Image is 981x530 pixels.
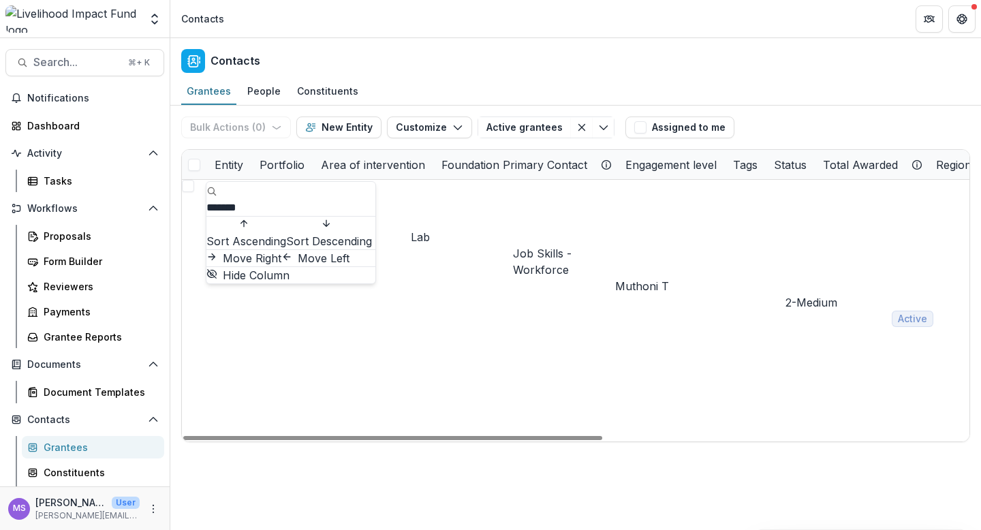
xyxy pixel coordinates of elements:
[44,440,153,454] div: Grantees
[766,150,815,179] div: Status
[44,385,153,399] div: Document Templates
[22,250,164,272] a: Form Builder
[181,81,236,101] div: Grantees
[206,150,251,179] div: Entity
[615,278,785,294] div: Muthoni T
[44,254,153,268] div: Form Builder
[313,157,433,173] div: Area of intervention
[145,5,164,33] button: Open entity switcher
[593,116,614,138] button: Toggle menu
[44,279,153,294] div: Reviewers
[5,354,164,375] button: Open Documents
[785,294,888,311] div: 2-Medium
[206,157,251,173] div: Entity
[44,330,153,344] div: Grantee Reports
[5,409,164,431] button: Open Contacts
[44,305,153,319] div: Payments
[206,233,286,249] span: Sort Ascending
[22,170,164,192] a: Tasks
[725,150,766,179] div: Tags
[286,217,372,249] button: Sort Descending
[766,157,815,173] div: Status
[206,217,286,249] button: Sort Ascending
[35,510,140,522] p: [PERSON_NAME][EMAIL_ADDRESS][DOMAIN_NAME]
[286,233,372,249] span: Sort Descending
[27,119,153,133] div: Dashboard
[44,174,153,188] div: Tasks
[916,5,943,33] button: Partners
[313,150,433,179] div: Area of intervention
[33,56,120,69] span: Search...
[5,114,164,137] a: Dashboard
[928,157,980,173] div: Region
[5,198,164,219] button: Open Workflows
[27,148,142,159] span: Activity
[181,78,236,105] a: Grantees
[281,250,349,266] button: Move Left
[206,250,281,266] button: Move Right
[22,381,164,403] a: Document Templates
[571,116,593,138] button: Clear filter
[433,150,617,179] div: Foundation Primary Contact
[5,142,164,164] button: Open Activity
[27,359,142,371] span: Documents
[433,157,595,173] div: Foundation Primary Contact
[22,436,164,458] a: Grantees
[125,55,153,70] div: ⌘ + K
[5,49,164,76] button: Search...
[13,504,26,513] div: Monica Swai
[292,78,364,105] a: Constituents
[815,150,928,179] div: Total Awarded
[725,157,766,173] div: Tags
[948,5,976,33] button: Get Help
[625,116,734,138] button: Assigned to me
[44,465,153,480] div: Constituents
[898,313,927,325] span: Active
[27,93,159,104] span: Notifications
[513,245,615,278] div: Job Skills - Workforce
[27,203,142,215] span: Workflows
[478,116,571,138] button: Active grantees
[928,150,980,179] div: Region
[44,229,153,243] div: Proposals
[242,78,286,105] a: People
[251,157,313,173] div: Portfolio
[145,501,161,517] button: More
[22,461,164,484] a: Constituents
[617,150,725,179] div: Engagement level
[35,495,106,510] p: [PERSON_NAME]
[27,414,142,426] span: Contacts
[296,116,381,138] button: New Entity
[22,275,164,298] a: Reviewers
[387,116,472,138] button: Customize
[22,326,164,348] a: Grantee Reports
[5,87,164,109] button: Notifications
[617,157,725,173] div: Engagement level
[181,116,291,138] button: Bulk Actions (0)
[251,150,313,179] div: Portfolio
[22,300,164,323] a: Payments
[292,81,364,101] div: Constituents
[22,225,164,247] a: Proposals
[206,267,290,283] button: Hide Column
[181,12,224,26] div: Contacts
[176,9,230,29] nav: breadcrumb
[211,54,260,67] h2: Contacts
[112,497,140,509] p: User
[411,229,513,245] div: Lab
[5,5,140,33] img: Livelihood Impact Fund logo
[815,157,906,173] div: Total Awarded
[242,81,286,101] div: People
